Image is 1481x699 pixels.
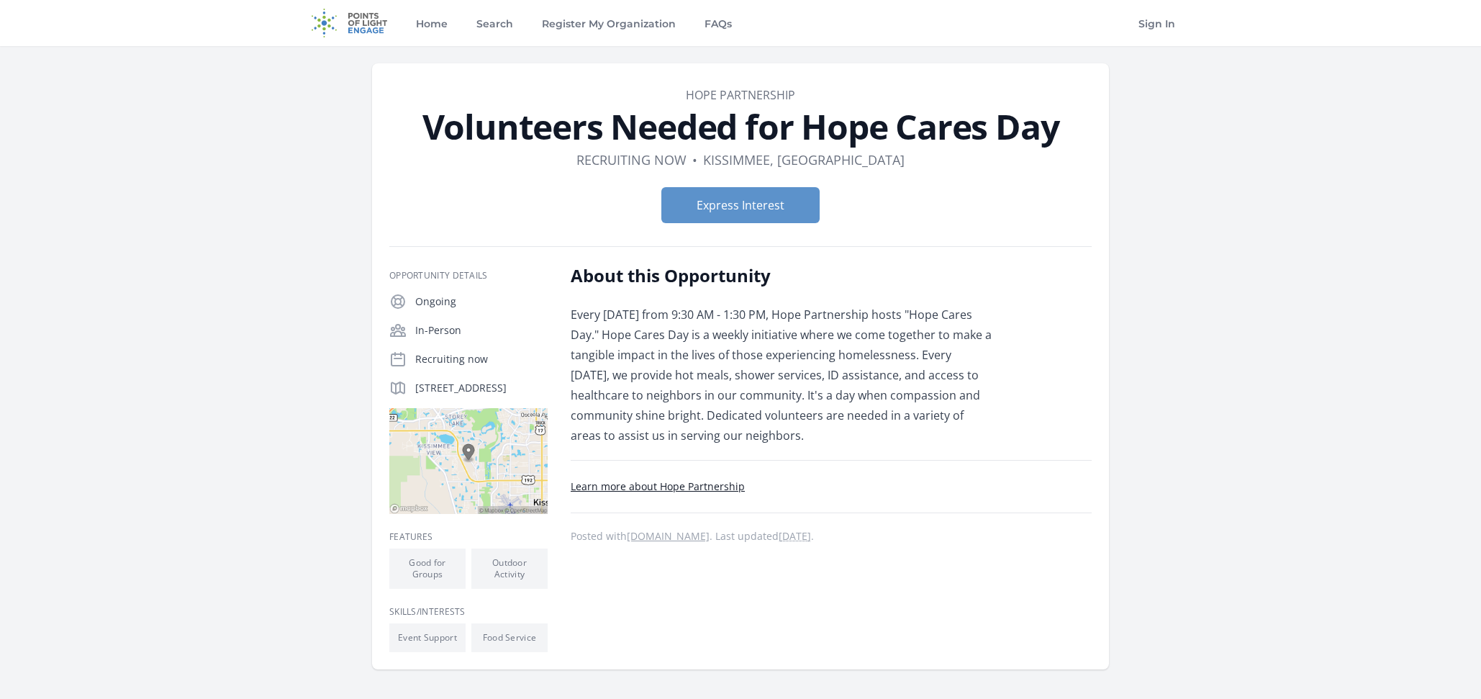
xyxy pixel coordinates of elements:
[389,531,548,543] h3: Features
[576,150,687,170] dd: Recruiting now
[571,264,992,287] h2: About this Opportunity
[703,150,905,170] dd: Kissimmee, [GEOGRAPHIC_DATA]
[779,529,811,543] abbr: Tue, Jun 11, 2024 6:13 PM
[627,529,710,543] a: [DOMAIN_NAME]
[571,479,745,493] a: Learn more about Hope Partnership
[415,352,548,366] p: Recruiting now
[692,150,697,170] div: •
[389,408,548,514] img: Map
[415,381,548,395] p: [STREET_ADDRESS]
[471,549,548,589] li: Outdoor Activity
[389,549,466,589] li: Good for Groups
[415,294,548,309] p: Ongoing
[389,606,548,618] h3: Skills/Interests
[389,109,1092,144] h1: Volunteers Needed for Hope Cares Day
[686,87,795,103] a: Hope Partnership
[471,623,548,652] li: Food Service
[571,305,992,446] p: Every [DATE] from 9:30 AM - 1:30 PM, Hope Partnership hosts "Hope Cares Day." Hope Cares Day is a...
[389,270,548,281] h3: Opportunity Details
[571,531,1092,542] p: Posted with . Last updated .
[661,187,820,223] button: Express Interest
[415,323,548,338] p: In-Person
[389,623,466,652] li: Event Support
